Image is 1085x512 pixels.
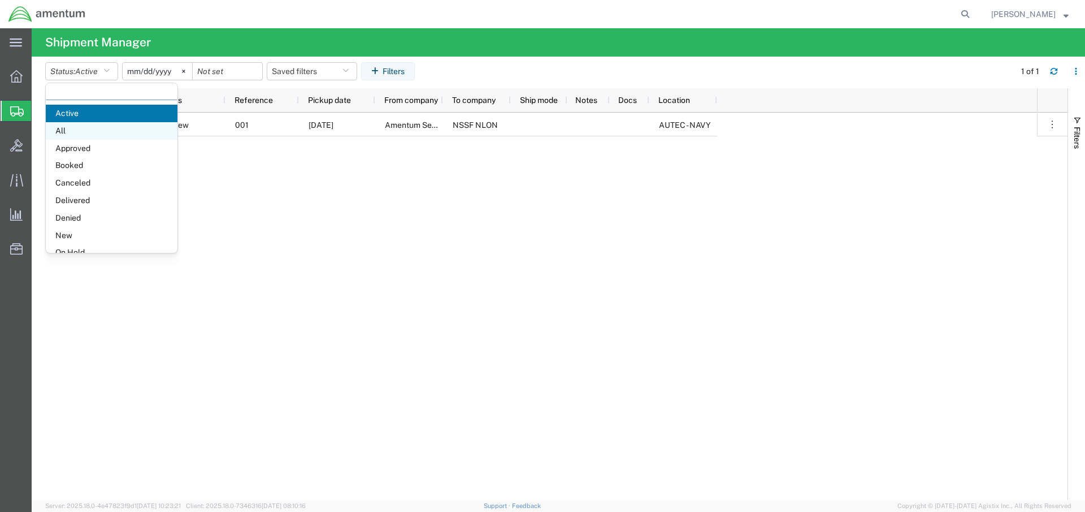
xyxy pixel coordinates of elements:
[267,62,357,80] button: Saved filters
[46,174,177,192] span: Canceled
[186,502,306,509] span: Client: 2025.18.0-7346316
[361,62,415,80] button: Filters
[262,502,306,509] span: [DATE] 08:10:16
[309,121,333,130] span: 08/20/2025
[8,6,86,23] img: logo
[45,62,118,80] button: Status:Active
[991,7,1069,21] button: [PERSON_NAME]
[235,121,249,130] span: 001
[658,96,690,105] span: Location
[172,113,189,137] span: New
[385,121,470,130] span: Amentum Services, Inc.
[235,96,273,105] span: Reference
[512,502,541,509] a: Feedback
[991,8,1056,20] span: Ahmed Warraiat
[452,96,496,105] span: To company
[46,244,177,261] span: On Hold
[575,96,597,105] span: Notes
[897,501,1071,511] span: Copyright © [DATE]-[DATE] Agistix Inc., All Rights Reserved
[46,157,177,174] span: Booked
[46,122,177,140] span: All
[384,96,438,105] span: From company
[46,192,177,209] span: Delivered
[1021,66,1041,78] div: 1 of 1
[46,140,177,157] span: Approved
[46,227,177,244] span: New
[123,63,192,80] input: Not set
[308,96,351,105] span: Pickup date
[1073,127,1082,149] span: Filters
[137,502,181,509] span: [DATE] 10:23:21
[484,502,512,509] a: Support
[46,105,177,122] span: Active
[45,28,151,57] h4: Shipment Manager
[75,67,98,76] span: Active
[659,121,711,130] span: AUTEC - NAVY
[453,121,498,130] span: NSSF NLON
[193,63,262,80] input: Not set
[45,502,181,509] span: Server: 2025.18.0-4e47823f9d1
[46,209,177,227] span: Denied
[618,96,637,105] span: Docs
[520,96,558,105] span: Ship mode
